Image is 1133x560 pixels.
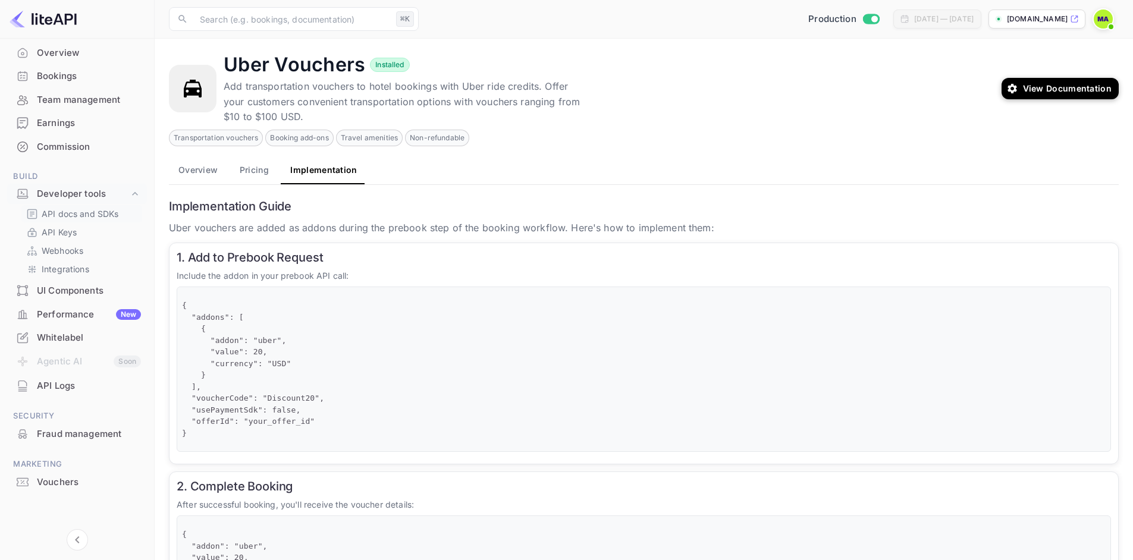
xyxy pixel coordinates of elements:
a: PerformanceNew [7,303,147,325]
div: ⌘K [396,11,414,27]
a: Vouchers [7,471,147,493]
div: Developer tools [7,184,147,205]
span: Transportation vouchers [170,133,262,143]
a: Overview [7,42,147,64]
div: API Logs [37,379,141,393]
div: API Keys [21,224,142,241]
a: Whitelabel [7,326,147,348]
span: Production [808,12,856,26]
span: Build [7,170,147,183]
div: Developer tools [37,187,129,201]
pre: { "addons": [ { "addon": "uber", "value": 20, "currency": "USD" } ], "voucherCode": "Discount20",... [182,300,1106,439]
div: Commission [37,140,141,154]
p: Integrations [42,263,89,275]
a: Earnings [7,112,147,134]
p: Include the addon in your prebook API call: [177,269,1111,282]
div: Fraud management [7,423,147,446]
div: Commission [7,136,147,159]
div: Integrations [21,260,142,278]
div: Vouchers [37,476,141,489]
h4: Uber Vouchers [224,53,365,77]
button: Collapse navigation [67,529,88,550]
div: Whitelabel [7,326,147,350]
div: API Logs [7,375,147,398]
p: Webhooks [42,244,83,257]
span: Marketing [7,458,147,471]
p: After successful booking, you'll receive the voucher details: [177,498,1111,511]
input: Search (e.g. bookings, documentation) [193,7,391,31]
div: Overview [7,42,147,65]
div: API docs and SDKs [21,205,142,222]
span: Installed [371,59,409,70]
div: Earnings [7,112,147,135]
div: Earnings [37,117,141,130]
a: Webhooks [26,244,137,257]
div: Switch to Sandbox mode [804,12,884,26]
h6: Implementation Guide [169,199,1119,213]
button: Overview [169,156,227,184]
div: Whitelabel [37,331,141,345]
h6: 1. Add to Prebook Request [177,250,1111,265]
div: Webhooks [21,242,142,259]
a: Integrations [26,263,137,275]
a: Bookings [7,65,147,87]
h6: 2. Complete Booking [177,479,1111,493]
p: [DOMAIN_NAME] [1007,14,1068,24]
a: Team management [7,89,147,111]
div: Fraud management [37,427,141,441]
a: UI Components [7,279,147,301]
span: Booking add-ons [266,133,332,143]
a: Fraud management [7,423,147,445]
a: API Keys [26,226,137,238]
span: Travel amenities [337,133,402,143]
div: Overview [37,46,141,60]
div: Performance [37,308,141,322]
div: Bookings [7,65,147,88]
div: Vouchers [7,471,147,494]
span: Non-refundable [406,133,469,143]
button: Pricing [227,156,281,184]
p: API docs and SDKs [42,207,119,220]
img: LiteAPI logo [10,10,77,29]
div: New [116,309,141,320]
a: Commission [7,136,147,158]
div: UI Components [37,284,141,298]
button: View Documentation [1002,78,1119,99]
div: UI Components [7,279,147,303]
div: [DATE] — [DATE] [914,14,974,24]
span: Security [7,410,147,423]
div: Team management [37,93,141,107]
img: Mohammed Ali [1094,10,1113,29]
a: API Logs [7,375,147,397]
div: Bookings [37,70,141,83]
div: Team management [7,89,147,112]
p: Uber vouchers are added as addons during the prebook step of the booking workflow. Here's how to ... [169,221,1119,236]
p: API Keys [42,226,77,238]
p: Add transportation vouchers to hotel bookings with Uber ride credits. Offer your customers conven... [224,79,580,125]
a: API docs and SDKs [26,207,137,220]
button: Implementation [281,156,366,184]
div: PerformanceNew [7,303,147,326]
